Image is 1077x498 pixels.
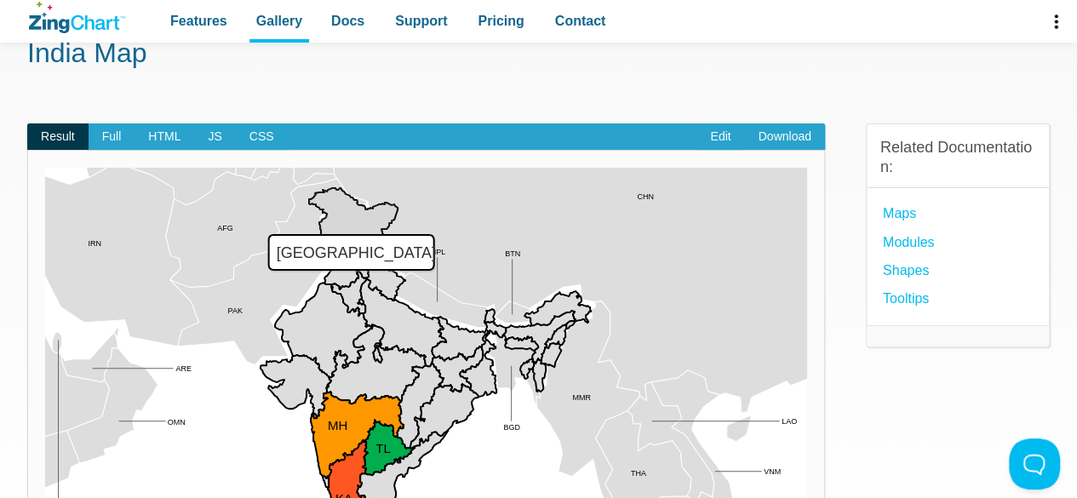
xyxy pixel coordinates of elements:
a: Edit [696,123,744,151]
span: Full [89,123,135,151]
span: Docs [331,9,364,32]
a: Shapes [883,259,929,282]
a: Download [745,123,825,151]
span: HTML [135,123,194,151]
a: Maps [883,202,916,225]
span: Contact [555,9,606,32]
span: Support [395,9,447,32]
span: CSS [236,123,288,151]
span: JS [194,123,235,151]
span: Features [170,9,227,32]
a: ZingChart Logo. Click to return to the homepage [29,2,125,33]
span: Gallery [256,9,302,32]
h3: Related Documentation: [880,138,1035,178]
span: Result [27,123,89,151]
h1: India Map [27,36,1050,74]
span: Pricing [478,9,524,32]
iframe: Toggle Customer Support [1009,438,1060,489]
a: Tooltips [883,287,929,310]
a: modules [883,231,934,254]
